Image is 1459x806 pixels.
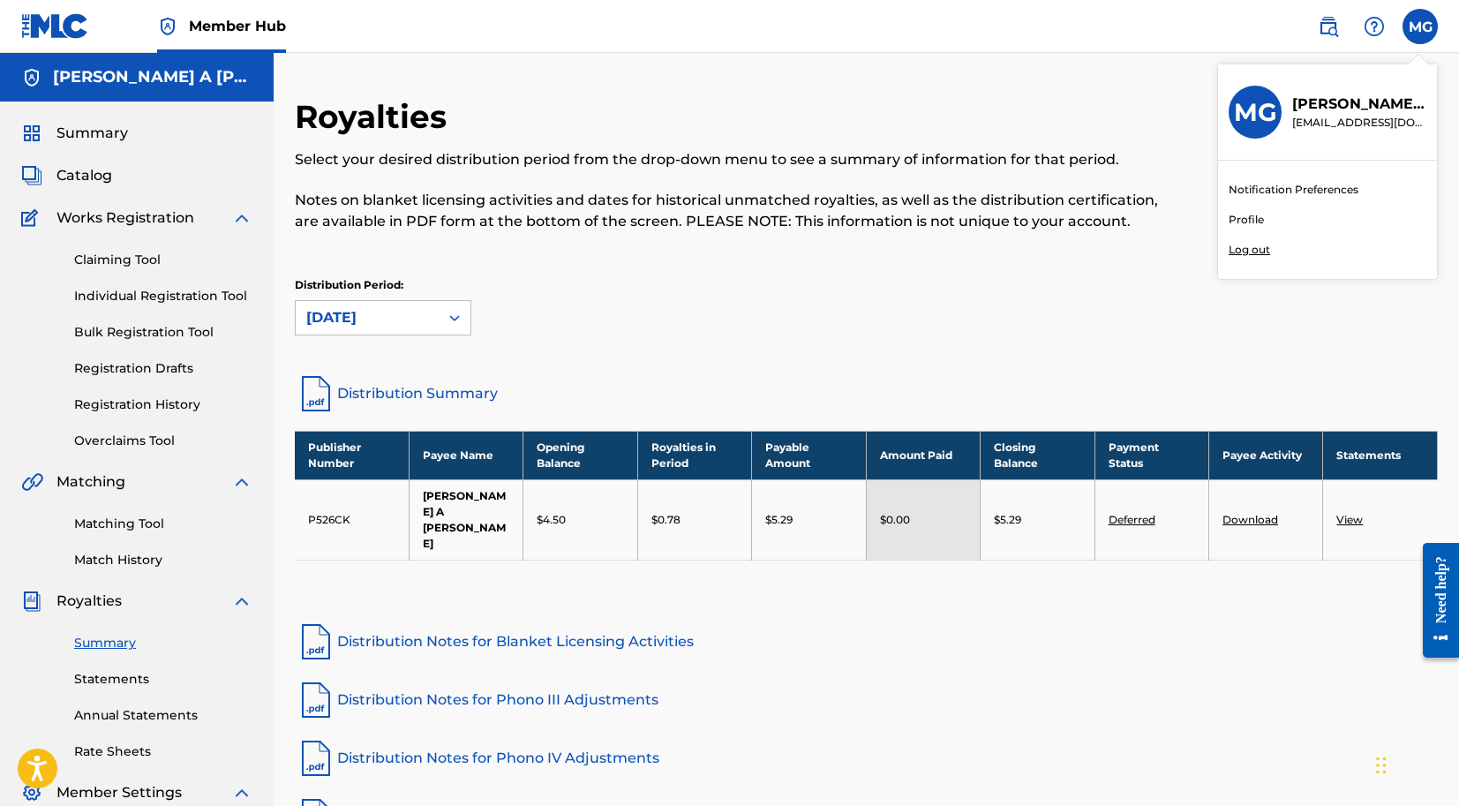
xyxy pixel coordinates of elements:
[74,515,252,533] a: Matching Tool
[295,679,337,721] img: pdf
[74,432,252,450] a: Overclaims Tool
[56,207,194,229] span: Works Registration
[1229,242,1270,258] p: Log out
[21,165,112,186] a: CatalogCatalog
[157,16,178,37] img: Top Rightsholder
[1318,16,1339,37] img: search
[21,591,42,612] img: Royalties
[866,431,980,479] th: Amount Paid
[295,479,409,560] td: P526CK
[409,431,523,479] th: Payee Name
[21,67,42,88] img: Accounts
[765,512,793,528] p: $5.29
[880,512,910,528] p: $0.00
[295,277,471,293] p: Distribution Period:
[1403,9,1438,44] div: User Menu
[1371,721,1459,806] iframe: Chat Widget
[752,431,866,479] th: Payable Amount
[537,512,566,528] p: $4.50
[1229,182,1358,198] a: Notification Preferences
[295,737,1438,780] a: Distribution Notes for Phono IV Adjustments
[409,479,523,560] td: [PERSON_NAME] A [PERSON_NAME]
[637,431,751,479] th: Royalties in Period
[1222,513,1278,526] a: Download
[295,97,455,137] h2: Royalties
[74,323,252,342] a: Bulk Registration Tool
[981,431,1094,479] th: Closing Balance
[1410,528,1459,674] iframe: Resource Center
[21,123,42,144] img: Summary
[1094,431,1208,479] th: Payment Status
[523,431,637,479] th: Opening Balance
[1229,212,1264,228] a: Profile
[1292,115,1426,131] p: alejandrobrito87@gmail.com
[1109,513,1155,526] a: Deferred
[21,782,42,803] img: Member Settings
[74,287,252,305] a: Individual Registration Tool
[231,207,252,229] img: expand
[1336,513,1363,526] a: View
[1292,94,1426,115] p: Manuel A Gilbert Brito
[651,512,681,528] p: $0.78
[295,621,337,663] img: pdf
[74,634,252,652] a: Summary
[994,512,1021,528] p: $5.29
[1323,431,1438,479] th: Statements
[56,165,112,186] span: Catalog
[21,123,128,144] a: SummarySummary
[56,782,182,803] span: Member Settings
[56,591,122,612] span: Royalties
[295,190,1175,232] p: Notes on blanket licensing activities and dates for historical unmatched royalties, as well as th...
[295,431,409,479] th: Publisher Number
[295,621,1438,663] a: Distribution Notes for Blanket Licensing Activities
[1364,16,1385,37] img: help
[295,149,1175,170] p: Select your desired distribution period from the drop-down menu to see a summary of information f...
[1357,9,1392,44] div: Help
[231,591,252,612] img: expand
[21,13,89,39] img: MLC Logo
[1209,431,1323,479] th: Payee Activity
[295,737,337,780] img: pdf
[295,679,1438,721] a: Distribution Notes for Phono III Adjustments
[1311,9,1346,44] a: Public Search
[74,551,252,569] a: Match History
[1234,97,1277,128] h3: MG
[231,471,252,493] img: expand
[21,207,44,229] img: Works Registration
[74,359,252,378] a: Registration Drafts
[56,123,128,144] span: Summary
[295,373,1438,415] a: Distribution Summary
[74,706,252,725] a: Annual Statements
[295,373,337,415] img: distribution-summary-pdf
[74,395,252,414] a: Registration History
[21,471,43,493] img: Matching
[231,782,252,803] img: expand
[306,307,428,328] div: [DATE]
[56,471,125,493] span: Matching
[21,165,42,186] img: Catalog
[189,16,286,36] span: Member Hub
[1376,739,1387,792] div: Drag
[53,67,252,87] h5: Manuel A Gilbert Brito
[74,670,252,689] a: Statements
[74,251,252,269] a: Claiming Tool
[74,742,252,761] a: Rate Sheets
